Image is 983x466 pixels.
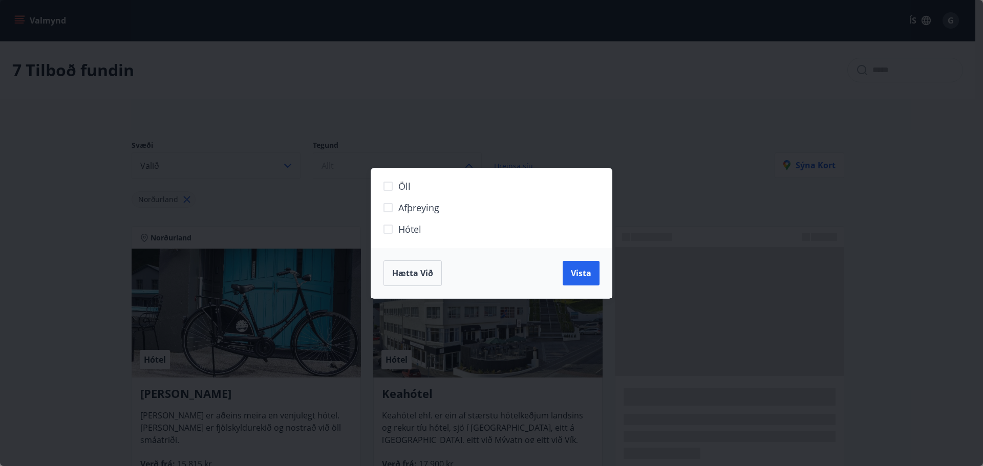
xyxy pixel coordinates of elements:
button: Hætta við [383,260,442,286]
span: Vista [571,268,591,279]
span: Öll [398,180,411,193]
span: Hætta við [392,268,433,279]
span: Hótel [398,223,421,236]
span: Afþreying [398,201,439,214]
button: Vista [563,261,600,285]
